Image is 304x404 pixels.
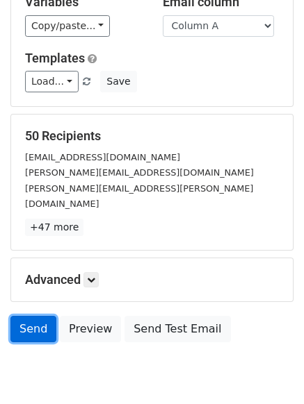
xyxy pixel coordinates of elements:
button: Save [100,71,136,92]
a: Templates [25,51,85,65]
small: [EMAIL_ADDRESS][DOMAIN_NAME] [25,152,180,162]
iframe: Chat Widget [234,337,304,404]
a: +47 more [25,219,83,236]
a: Load... [25,71,79,92]
a: Send Test Email [125,316,230,342]
a: Preview [60,316,121,342]
a: Send [10,316,56,342]
small: [PERSON_NAME][EMAIL_ADDRESS][PERSON_NAME][DOMAIN_NAME] [25,183,253,210]
h5: 50 Recipients [25,128,279,144]
h5: Advanced [25,272,279,287]
a: Copy/paste... [25,15,110,37]
small: [PERSON_NAME][EMAIL_ADDRESS][DOMAIN_NAME] [25,167,254,178]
